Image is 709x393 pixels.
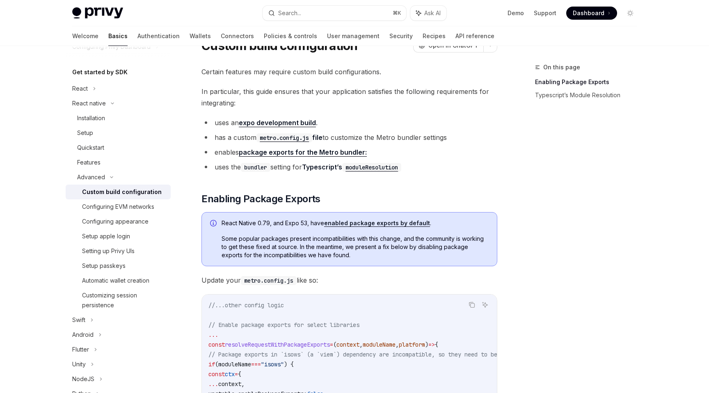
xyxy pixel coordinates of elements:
[72,359,86,369] div: Unity
[239,119,316,127] a: expo development build
[72,67,128,77] h5: Get started by SDK
[108,26,128,46] a: Basics
[535,75,643,89] a: Enabling Package Exports
[222,235,489,259] span: Some popular packages present incompatibilities with this change, and the community is working to...
[66,199,171,214] a: Configuring EVM networks
[363,341,396,348] span: moduleName
[208,341,225,348] span: const
[137,26,180,46] a: Authentication
[425,341,428,348] span: )
[66,155,171,170] a: Features
[208,380,218,388] span: ...
[190,26,211,46] a: Wallets
[72,26,98,46] a: Welcome
[480,299,490,310] button: Ask AI
[278,8,301,18] div: Search...
[218,380,241,388] span: context
[82,290,166,310] div: Customizing session persistence
[201,274,497,286] span: Update your like so:
[566,7,617,20] a: Dashboard
[251,361,261,368] span: ===
[82,231,130,241] div: Setup apple login
[396,341,399,348] span: ,
[66,140,171,155] a: Quickstart
[201,192,320,206] span: Enabling Package Exports
[423,26,446,46] a: Recipes
[535,89,643,102] a: Typescript’s Module Resolution
[77,128,93,138] div: Setup
[399,341,425,348] span: platform
[261,361,284,368] span: "isows"
[210,220,218,228] svg: Info
[201,146,497,158] li: enables
[256,133,322,142] a: metro.config.jsfile
[66,111,171,126] a: Installation
[435,341,438,348] span: {
[72,374,94,384] div: NodeJS
[241,380,245,388] span: ,
[264,26,317,46] a: Policies & controls
[201,161,497,173] li: uses the setting for
[324,219,430,227] a: enabled package exports by default
[66,273,171,288] a: Automatic wallet creation
[77,158,101,167] div: Features
[66,258,171,273] a: Setup passkeys
[66,185,171,199] a: Custom build configuration
[508,9,524,17] a: Demo
[284,361,294,368] span: ) {
[66,244,171,258] a: Setting up Privy UIs
[82,202,154,212] div: Configuring EVM networks
[82,246,135,256] div: Setting up Privy UIs
[238,370,241,378] span: {
[389,26,413,46] a: Security
[77,172,105,182] div: Advanced
[359,341,363,348] span: ,
[77,113,105,123] div: Installation
[330,341,333,348] span: =
[208,321,359,329] span: // Enable package exports for select libraries
[201,132,497,143] li: has a custom to customize the Metro bundler settings
[342,163,401,172] code: moduleResolution
[82,276,149,286] div: Automatic wallet creation
[82,187,162,197] div: Custom build configuration
[77,143,104,153] div: Quickstart
[624,7,637,20] button: Toggle dark mode
[201,117,497,128] li: uses an .
[208,331,218,338] span: ...
[72,98,106,108] div: React native
[302,163,401,171] a: Typescript’smoduleResolution
[336,341,359,348] span: context
[221,26,254,46] a: Connectors
[222,219,489,227] span: React Native 0.79, and Expo 53, have .
[72,330,94,340] div: Android
[215,361,218,368] span: (
[534,9,556,17] a: Support
[66,288,171,313] a: Customizing session persistence
[263,6,406,21] button: Search...⌘K
[225,341,330,348] span: resolveRequestWithPackageExports
[543,62,580,72] span: On this page
[72,315,85,325] div: Swift
[410,6,446,21] button: Ask AI
[428,341,435,348] span: =>
[72,7,123,19] img: light logo
[66,126,171,140] a: Setup
[208,302,284,309] span: //...other config logic
[241,276,297,285] code: metro.config.js
[66,214,171,229] a: Configuring appearance
[235,370,238,378] span: =
[208,370,225,378] span: const
[573,9,604,17] span: Dashboard
[327,26,380,46] a: User management
[82,261,126,271] div: Setup passkeys
[239,148,367,157] a: package exports for the Metro bundler:
[333,341,336,348] span: (
[256,133,312,142] code: metro.config.js
[72,345,89,354] div: Flutter
[72,84,88,94] div: React
[208,351,527,358] span: // Package exports in `isows` (a `viem`) dependency are incompatible, so they need to be disabled
[218,361,251,368] span: moduleName
[241,163,270,172] code: bundler
[66,229,171,244] a: Setup apple login
[82,217,149,226] div: Configuring appearance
